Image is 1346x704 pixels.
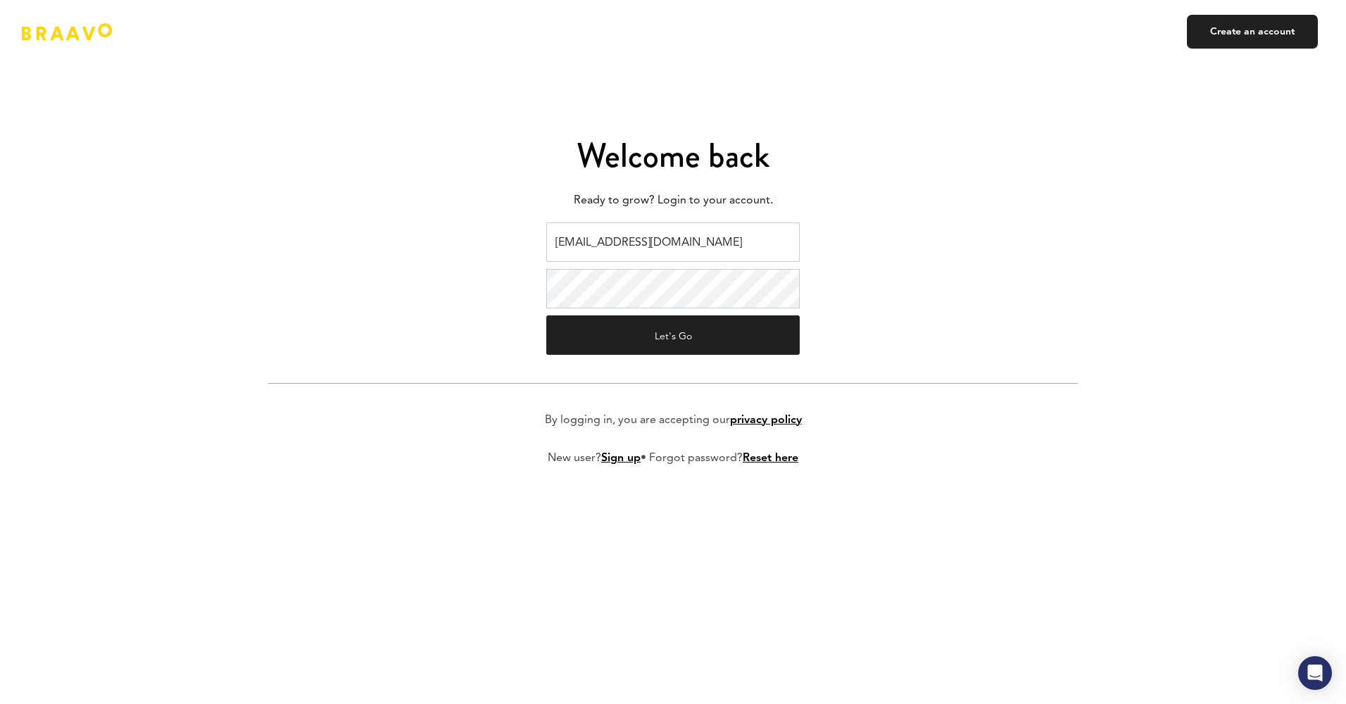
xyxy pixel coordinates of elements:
[546,315,800,355] button: Let's Go
[601,453,641,464] a: Sign up
[548,450,798,467] p: New user? • Forgot password?
[743,453,798,464] a: Reset here
[546,222,800,262] input: Email
[1187,15,1318,49] a: Create an account
[1298,656,1332,690] div: Open Intercom Messenger
[268,190,1078,211] p: Ready to grow? Login to your account.
[577,132,769,180] span: Welcome back
[730,415,802,426] a: privacy policy
[545,412,802,429] p: By logging in, you are accepting our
